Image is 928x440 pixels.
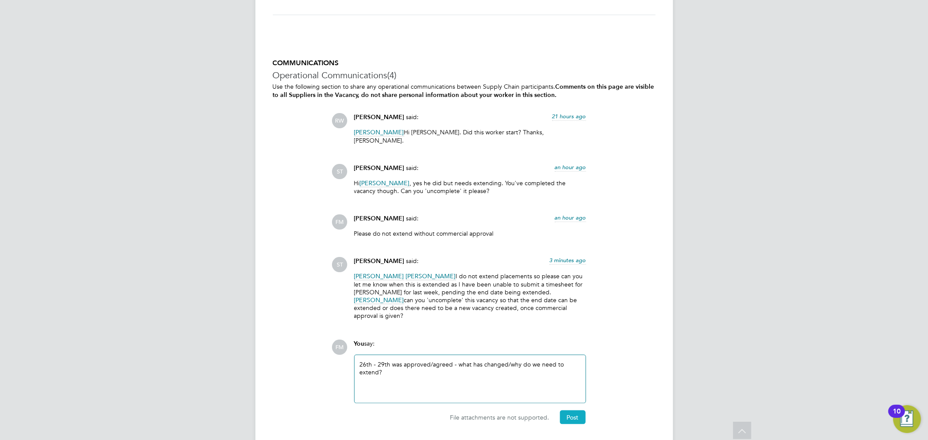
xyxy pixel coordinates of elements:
span: [PERSON_NAME] [360,179,410,187]
p: Please do not extend without commercial approval [354,230,586,237]
span: File attachments are not supported. [450,413,549,421]
span: FM [332,340,348,355]
p: Hi , yes he did but needs extending. You've completed the vacancy though. Can you 'uncomplete' it... [354,179,586,195]
span: said: [406,164,419,172]
h3: Operational Communications [273,70,656,81]
b: Comments on this page are visible to all Suppliers in the Vacancy, do not share personal informat... [273,83,654,99]
span: said: [406,214,419,222]
span: an hour ago [555,214,586,221]
span: [PERSON_NAME] [406,272,456,280]
span: said: [406,113,419,121]
span: 3 minutes ago [549,257,586,264]
span: ST [332,257,348,272]
p: Hi [PERSON_NAME]. Did this worker start? Thanks, [PERSON_NAME]. [354,128,586,144]
div: say: [354,340,586,355]
span: ST [332,164,348,179]
span: [PERSON_NAME] [354,113,405,121]
span: FM [332,214,348,230]
div: 26th - 29th was approved/agreed - what has changed/why do we need to extend? [360,360,580,398]
span: an hour ago [555,163,586,171]
span: [PERSON_NAME] [354,296,404,304]
span: RW [332,113,348,128]
span: [PERSON_NAME] [354,128,404,137]
span: [PERSON_NAME] [354,215,405,222]
span: [PERSON_NAME] [354,164,405,172]
h5: COMMUNICATIONS [273,59,656,68]
button: Open Resource Center, 10 new notifications [893,405,921,433]
span: said: [406,257,419,265]
span: You [354,340,365,347]
div: 10 [893,411,901,423]
button: Post [560,410,586,424]
span: (4) [388,70,397,81]
span: [PERSON_NAME] [354,272,404,280]
p: Use the following section to share any operational communications between Supply Chain participants. [273,83,656,99]
span: [PERSON_NAME] [354,257,405,265]
p: I do not extend placements so please can you let me know when this is extended as I have been una... [354,272,586,320]
span: 21 hours ago [552,113,586,120]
